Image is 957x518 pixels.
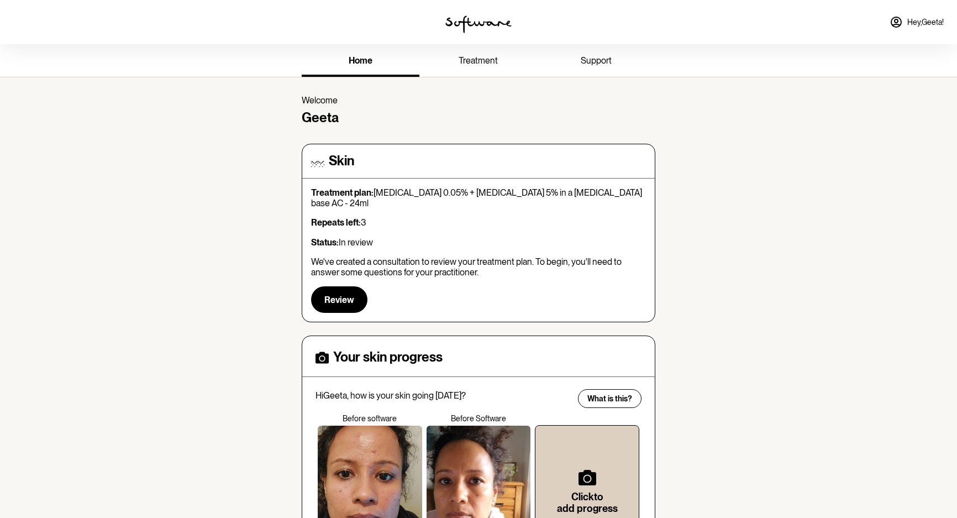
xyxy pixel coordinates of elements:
[311,237,339,248] strong: Status:
[907,18,944,27] span: Hey, Geeta !
[581,55,612,66] span: support
[553,491,621,515] h6: Click to add progress
[445,15,512,33] img: software logo
[311,237,646,248] p: In review
[459,55,498,66] span: treatment
[311,257,646,278] p: We've created a consultation to review your treatment plan. To begin, you'll need to answer some ...
[311,187,374,198] strong: Treatment plan:
[316,414,424,423] p: Before software
[311,187,646,208] p: [MEDICAL_DATA] 0.05% + [MEDICAL_DATA] 5% in a [MEDICAL_DATA] base AC - 24ml
[302,95,655,106] p: Welcome
[302,46,419,77] a: home
[311,217,646,228] p: 3
[587,394,632,404] span: What is this?
[324,295,354,305] span: Review
[333,349,443,365] h4: Your skin progress
[883,9,950,35] a: Hey,Geeta!
[311,286,367,313] button: Review
[302,110,655,126] h4: Geeta
[311,217,361,228] strong: Repeats left:
[419,46,537,77] a: treatment
[349,55,372,66] span: home
[538,46,655,77] a: support
[424,414,533,423] p: Before Software
[316,390,571,401] p: Hi Geeta , how is your skin going [DATE]?
[329,153,354,169] h4: Skin
[578,389,641,408] button: What is this?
